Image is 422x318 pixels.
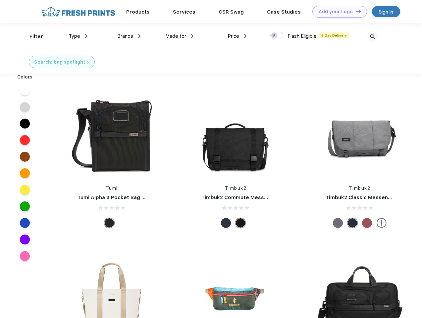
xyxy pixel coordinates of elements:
[69,33,80,39] span: Type
[68,90,156,178] img: func=resize&h=266
[191,34,193,38] img: dropdown.png
[347,218,357,228] div: Eco Nautical
[228,33,239,39] span: Price
[104,218,114,228] div: Black
[372,6,400,17] a: Sign in
[221,218,231,228] div: Eco Nautical
[225,185,247,191] a: Timbuk2
[367,31,378,42] img: desktop_search.svg
[356,10,361,13] img: DT
[117,33,133,39] span: Brands
[34,59,85,66] div: Search: bag spotlight
[236,218,245,228] div: Eco Black
[316,90,404,178] img: func=resize&h=266
[39,6,117,18] img: fo%20logo%202.webp
[319,9,353,15] div: Add your Logo
[126,9,150,15] a: Products
[333,218,343,228] div: Eco Army Pop
[29,33,43,40] div: Filter
[78,194,155,200] a: Tumi Alpha 3 Pocket Bag Small
[191,90,280,178] img: func=resize&h=266
[362,218,372,228] div: Eco Collegiate Red
[201,194,290,200] a: Timbuk2 Commute Messenger Bag
[379,8,393,16] div: Sign in
[326,194,408,200] a: Timbuk2 Classic Messenger Bag
[377,218,387,228] img: more.svg
[106,185,118,191] a: Tumi
[138,34,140,38] img: dropdown.png
[87,61,89,64] img: filter_cancel.svg
[244,34,246,38] img: dropdown.png
[349,185,371,191] a: Timbuk2
[319,32,349,38] span: 5 Day Delivery
[288,33,317,39] span: Flash Eligible
[85,34,87,38] img: dropdown.png
[12,74,38,80] div: Colors
[165,33,186,39] span: Made for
